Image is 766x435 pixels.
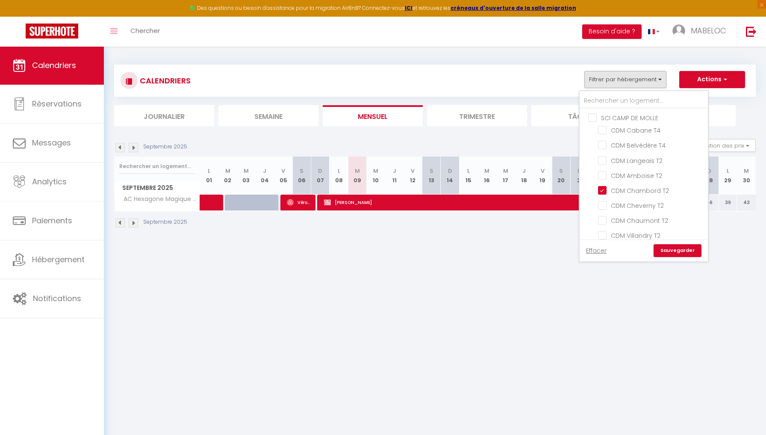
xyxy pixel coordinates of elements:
abbr: J [393,167,396,175]
span: [PERSON_NAME] [324,194,679,210]
th: 18 [515,157,533,195]
span: AC Hexagone Magique T2 [116,195,201,204]
a: Sauvegarder [654,244,701,257]
div: Filtrer par hébergement [579,90,709,262]
span: Véronique Le Grill [287,194,311,210]
a: ICI [405,4,412,12]
th: 15 [459,157,477,195]
button: Filtrer par hébergement [584,71,666,88]
th: 20 [552,157,570,195]
h3: CALENDRIERS [138,71,191,90]
p: Septembre 2025 [143,218,187,226]
th: 11 [385,157,404,195]
abbr: V [411,167,415,175]
abbr: V [281,167,285,175]
abbr: M [484,167,489,175]
input: Rechercher un logement... [119,159,195,174]
span: CDM Langeais T2 [611,157,663,165]
button: Gestion des prix [692,139,756,152]
th: 30 [737,157,756,195]
abbr: M [355,167,360,175]
abbr: V [541,167,545,175]
input: Rechercher un logement... [580,93,708,109]
abbr: S [430,167,433,175]
th: 28 [700,157,719,195]
abbr: M [225,167,230,175]
th: 16 [478,157,496,195]
abbr: M [244,167,249,175]
img: ... [672,24,685,37]
span: Chercher [130,26,160,35]
li: Tâches [531,105,631,126]
div: 43 [737,195,756,210]
span: Hébergement [32,254,85,265]
th: 01 [200,157,218,195]
th: 06 [292,157,311,195]
span: Réservations [32,98,82,109]
div: 46 [700,195,719,210]
th: 21 [570,157,589,195]
a: ... MABELOC [666,17,737,47]
abbr: M [503,167,508,175]
abbr: M [744,167,749,175]
button: Besoin d'aide ? [582,24,642,39]
th: 13 [422,157,441,195]
li: Trimestre [427,105,527,126]
th: 14 [441,157,459,195]
th: 05 [274,157,292,195]
span: Notifications [33,293,81,304]
a: Effacer [586,246,607,255]
span: Paiements [32,215,72,226]
th: 10 [367,157,385,195]
th: 07 [311,157,330,195]
abbr: L [467,167,470,175]
li: Semaine [218,105,318,126]
abbr: J [263,167,266,175]
th: 19 [533,157,552,195]
abbr: L [208,167,210,175]
p: Septembre 2025 [143,143,187,151]
li: Journalier [114,105,214,126]
span: Messages [32,137,71,148]
button: Actions [679,71,745,88]
button: Ouvrir le widget de chat LiveChat [7,3,32,29]
li: Mensuel [323,105,423,126]
abbr: M [373,167,378,175]
abbr: D [448,167,452,175]
img: logout [746,26,757,37]
span: Calendriers [32,60,76,71]
th: 08 [330,157,348,195]
span: CDM Amboise T2 [611,172,662,180]
span: MABELOC [691,25,726,36]
th: 04 [256,157,274,195]
th: 02 [218,157,237,195]
th: 17 [496,157,515,195]
a: créneaux d'ouverture de la salle migration [451,4,576,12]
th: 03 [237,157,255,195]
th: 09 [348,157,366,195]
abbr: J [522,167,526,175]
abbr: D [318,167,322,175]
span: Analytics [32,176,67,187]
abbr: S [300,167,303,175]
abbr: D [577,167,582,175]
abbr: L [338,167,340,175]
span: CDM Chambord T2 [611,186,669,195]
abbr: L [727,167,729,175]
abbr: S [559,167,563,175]
abbr: D [707,167,711,175]
th: 12 [404,157,422,195]
span: Septembre 2025 [115,182,200,194]
div: 39 [719,195,737,210]
th: 29 [719,157,737,195]
a: Chercher [124,17,166,47]
img: Super Booking [26,24,78,38]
